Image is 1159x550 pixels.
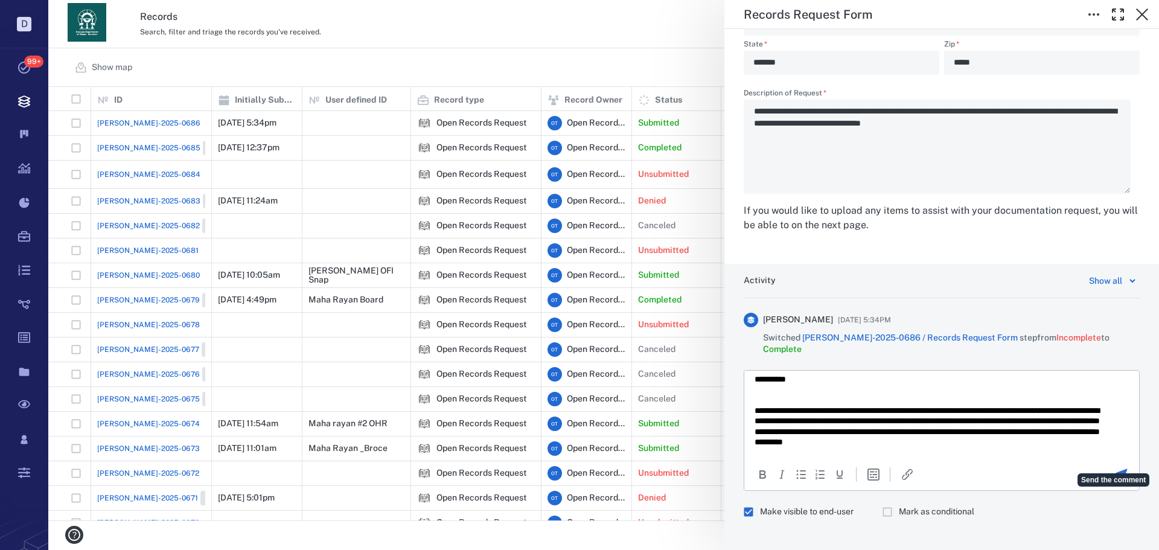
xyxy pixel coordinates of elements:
p: D [17,17,31,31]
div: Comment will be marked as non-final decision [883,500,984,523]
h6: Activity [744,275,776,287]
div: Bullet list [794,467,808,482]
span: Make visible to end-user [760,506,854,518]
a: [PERSON_NAME]-2025-0686 / Records Request Form [802,333,1018,342]
span: Mark as conditional [899,506,974,518]
div: If you would like to upload any items to assist with your documentation request, you will be able... [744,203,1140,232]
button: Bold [755,467,770,482]
span: [PERSON_NAME] [763,314,833,326]
button: Send the comment [1114,467,1129,482]
div: Numbered list [813,467,828,482]
h5: Records Request Form [744,7,872,22]
button: Toggle to Edit Boxes [1082,2,1106,27]
button: Toggle Fullscreen [1106,2,1130,27]
button: Italic [774,467,789,482]
div: Show all [1089,273,1122,288]
span: 99+ [24,56,43,68]
label: State [744,40,939,51]
span: [DATE] 5:34PM [838,313,891,327]
span: Switched step from to [763,332,1140,356]
div: Citizen will see comment [744,500,863,523]
button: Insert/edit link [900,467,915,482]
span: Complete [763,344,802,354]
button: Underline [832,467,847,482]
span: Incomplete [1056,333,1101,342]
button: Insert template [866,467,881,482]
label: Description of Request [744,89,1140,100]
button: Close [1130,2,1154,27]
iframe: Rich Text Area [744,371,1139,458]
span: Help [27,8,52,19]
label: Zip [944,40,1140,51]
